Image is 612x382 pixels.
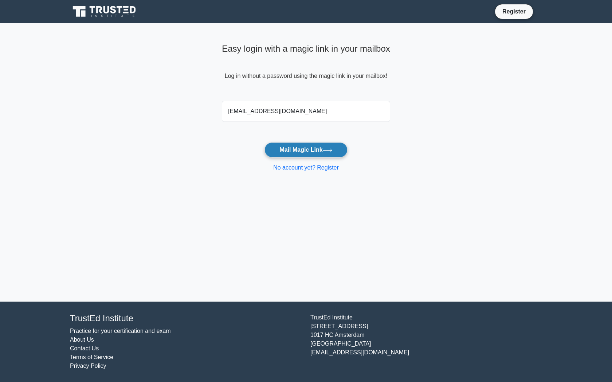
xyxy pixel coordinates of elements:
[498,7,530,16] a: Register
[70,363,106,369] a: Privacy Policy
[222,44,390,54] h4: Easy login with a magic link in your mailbox
[306,313,546,370] div: TrustEd Institute [STREET_ADDRESS] 1017 HC Amsterdam [GEOGRAPHIC_DATA] [EMAIL_ADDRESS][DOMAIN_NAME]
[70,337,94,343] a: About Us
[70,354,113,360] a: Terms of Service
[70,345,99,351] a: Contact Us
[264,142,347,158] button: Mail Magic Link
[222,41,390,98] div: Log in without a password using the magic link in your mailbox!
[70,313,302,324] h4: TrustEd Institute
[222,101,390,122] input: Email
[70,328,171,334] a: Practice for your certification and exam
[273,164,339,171] a: No account yet? Register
